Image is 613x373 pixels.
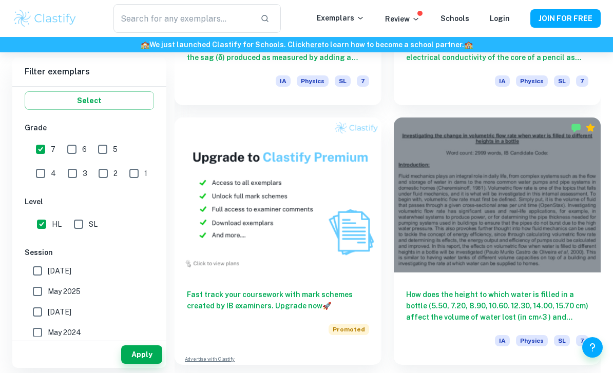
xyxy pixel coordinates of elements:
[335,75,351,87] span: SL
[317,12,365,24] p: Exemplars
[554,335,570,346] span: SL
[495,335,510,346] span: IA
[464,41,473,49] span: 🏫
[12,8,78,29] img: Clastify logo
[113,168,118,179] span: 2
[305,41,321,49] a: here
[440,14,469,23] a: Schools
[357,75,369,87] span: 7
[530,9,601,28] button: JOIN FOR FREE
[571,123,581,133] img: Marked
[582,337,603,358] button: Help and Feedback
[48,306,71,318] span: [DATE]
[175,117,381,272] img: Thumbnail
[297,75,329,87] span: Physics
[48,327,81,338] span: May 2024
[406,289,588,323] h6: How does the height to which water is filled in a bottle (5.50, 7.20, 8.90, 10.60. 12.30, 14.00, ...
[385,13,420,25] p: Review
[490,14,510,23] a: Login
[322,302,331,310] span: 🚀
[394,117,601,365] a: How does the height to which water is filled in a bottle (5.50, 7.20, 8.90, 10.60. 12.30, 14.00, ...
[113,4,252,33] input: Search for any exemplars...
[141,41,149,49] span: 🏫
[82,144,87,155] span: 6
[144,168,147,179] span: 1
[25,122,154,133] h6: Grade
[516,335,548,346] span: Physics
[52,219,62,230] span: HL
[276,75,291,87] span: IA
[113,144,118,155] span: 5
[25,91,154,110] button: Select
[121,345,162,364] button: Apply
[25,247,154,258] h6: Session
[585,123,596,133] div: Premium
[516,75,548,87] span: Physics
[51,168,56,179] span: 4
[554,75,570,87] span: SL
[576,335,588,346] span: 7
[48,286,81,297] span: May 2025
[329,324,369,335] span: Promoted
[83,168,87,179] span: 3
[185,356,235,363] a: Advertise with Clastify
[187,289,369,311] h6: Fast track your coursework with mark schemes created by IB examiners. Upgrade now
[48,265,71,277] span: [DATE]
[576,75,588,87] span: 7
[495,75,510,87] span: IA
[25,196,154,207] h6: Level
[2,39,611,50] h6: We just launched Clastify for Schools. Click to learn how to become a school partner.
[12,57,166,86] h6: Filter exemplars
[51,144,55,155] span: 7
[89,219,98,230] span: SL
